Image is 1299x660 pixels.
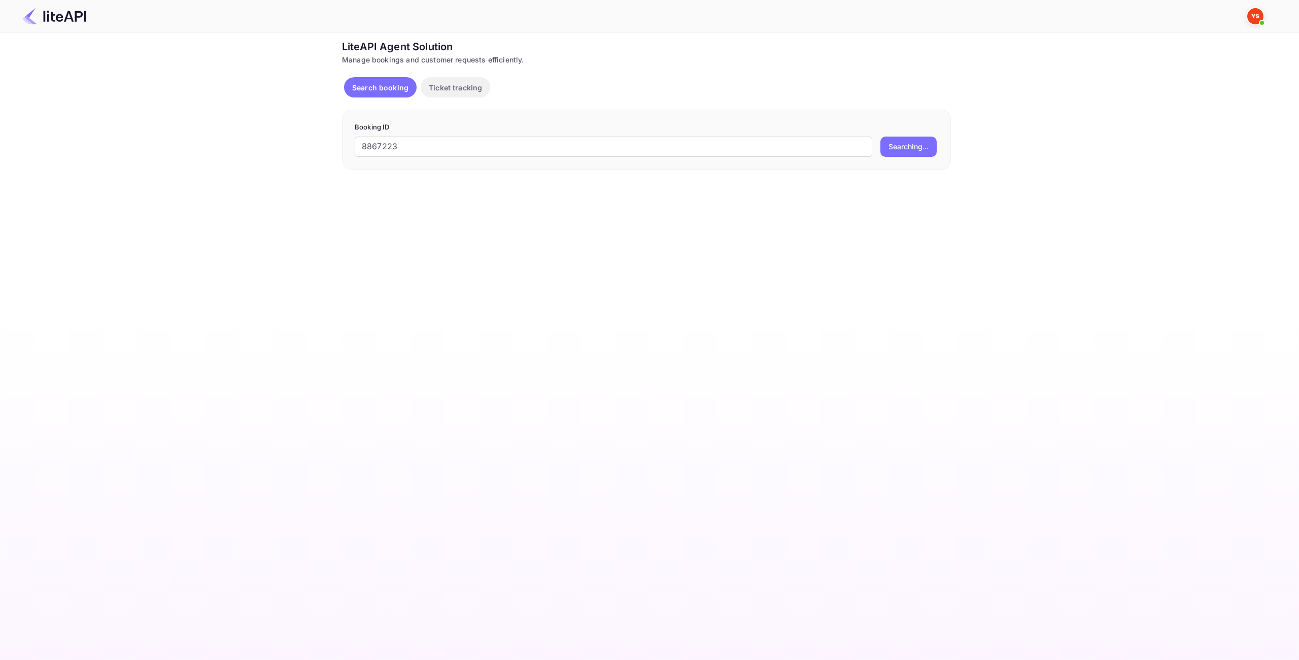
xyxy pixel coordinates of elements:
input: Enter Booking ID (e.g., 63782194) [355,137,872,157]
img: LiteAPI Logo [22,8,86,24]
button: Searching... [880,137,937,157]
div: LiteAPI Agent Solution [342,39,951,54]
p: Ticket tracking [429,82,482,93]
p: Search booking [352,82,408,93]
div: Manage bookings and customer requests efficiently. [342,54,951,65]
p: Booking ID [355,122,938,133]
img: Yandex Support [1247,8,1263,24]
